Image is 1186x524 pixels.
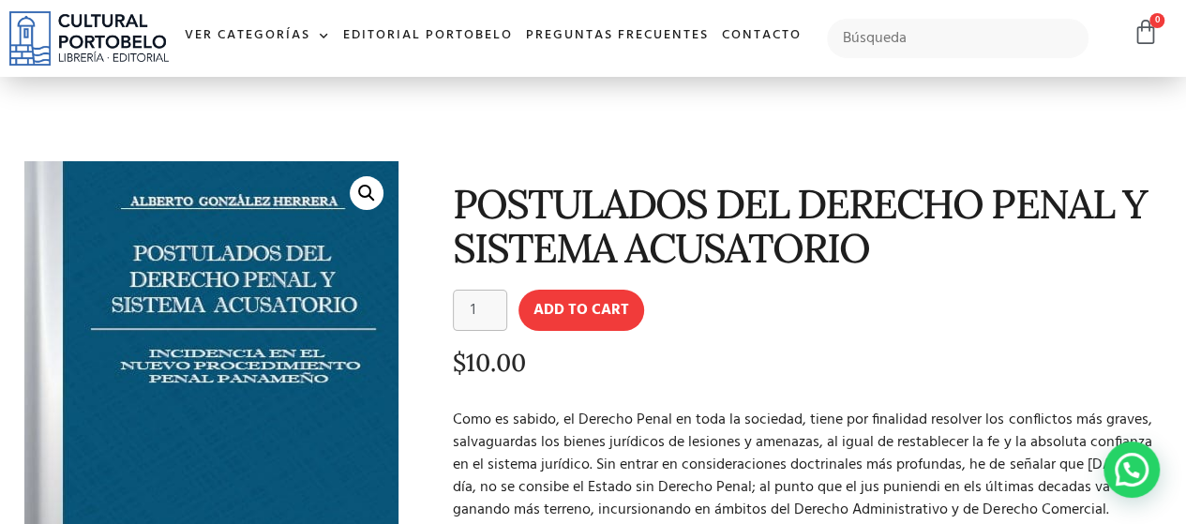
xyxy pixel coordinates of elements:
a: Preguntas frecuentes [519,16,715,56]
bdi: 10.00 [453,347,526,378]
h1: POSTULADOS DEL DERECHO PENAL Y SISTEMA ACUSATORIO [453,182,1156,271]
button: Add to cart [518,290,644,331]
a: 🔍 [350,176,383,210]
span: $ [453,347,466,378]
a: 0 [1133,19,1159,46]
input: Product quantity [453,290,507,331]
a: Ver Categorías [178,16,337,56]
span: 0 [1149,13,1164,28]
a: Editorial Portobelo [337,16,519,56]
a: Contacto [715,16,808,56]
p: Como es sabido, el Derecho Penal en toda la sociedad, tiene por finalidad resolver los conflictos... [453,409,1156,521]
input: Búsqueda [827,19,1088,58]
